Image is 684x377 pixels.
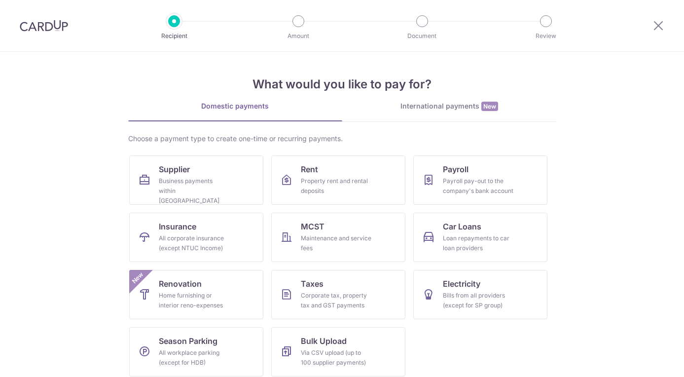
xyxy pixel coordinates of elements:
a: ElectricityBills from all providers (except for SP group) [413,270,547,319]
a: Season ParkingAll workplace parking (except for HDB) [129,327,263,377]
a: PayrollPayroll pay-out to the company's bank account [413,155,547,205]
div: Business payments within [GEOGRAPHIC_DATA] [159,176,230,206]
img: CardUp [20,20,68,32]
span: Taxes [301,278,324,290]
p: Document [386,31,459,41]
span: MCST [301,221,324,232]
span: Rent [301,163,318,175]
a: MCSTMaintenance and service fees [271,213,405,262]
a: SupplierBusiness payments within [GEOGRAPHIC_DATA] [129,155,263,205]
span: Electricity [443,278,480,290]
div: Domestic payments [128,101,342,111]
h4: What would you like to pay for? [128,75,556,93]
span: New [129,270,145,286]
span: Car Loans [443,221,481,232]
div: All corporate insurance (except NTUC Income) [159,233,230,253]
span: Renovation [159,278,202,290]
a: TaxesCorporate tax, property tax and GST payments [271,270,405,319]
p: Recipient [138,31,211,41]
iframe: Opens a widget where you can find more information [621,347,674,372]
span: Payroll [443,163,468,175]
div: Payroll pay-out to the company's bank account [443,176,514,196]
a: RentProperty rent and rental deposits [271,155,405,205]
a: Car LoansLoan repayments to car loan providers [413,213,547,262]
p: Amount [262,31,335,41]
div: Property rent and rental deposits [301,176,372,196]
span: Supplier [159,163,190,175]
p: Review [509,31,582,41]
div: Home furnishing or interior reno-expenses [159,291,230,310]
div: Choose a payment type to create one-time or recurring payments. [128,134,556,144]
a: InsuranceAll corporate insurance (except NTUC Income) [129,213,263,262]
span: Season Parking [159,335,217,347]
span: New [481,102,498,111]
span: Bulk Upload [301,335,347,347]
span: Insurance [159,221,196,232]
a: Bulk UploadVia CSV upload (up to 100 supplier payments) [271,327,405,377]
div: Maintenance and service fees [301,233,372,253]
a: RenovationHome furnishing or interior reno-expensesNew [129,270,263,319]
div: International payments [342,101,556,112]
div: Corporate tax, property tax and GST payments [301,291,372,310]
div: Bills from all providers (except for SP group) [443,291,514,310]
div: Loan repayments to car loan providers [443,233,514,253]
div: Via CSV upload (up to 100 supplier payments) [301,348,372,368]
div: All workplace parking (except for HDB) [159,348,230,368]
